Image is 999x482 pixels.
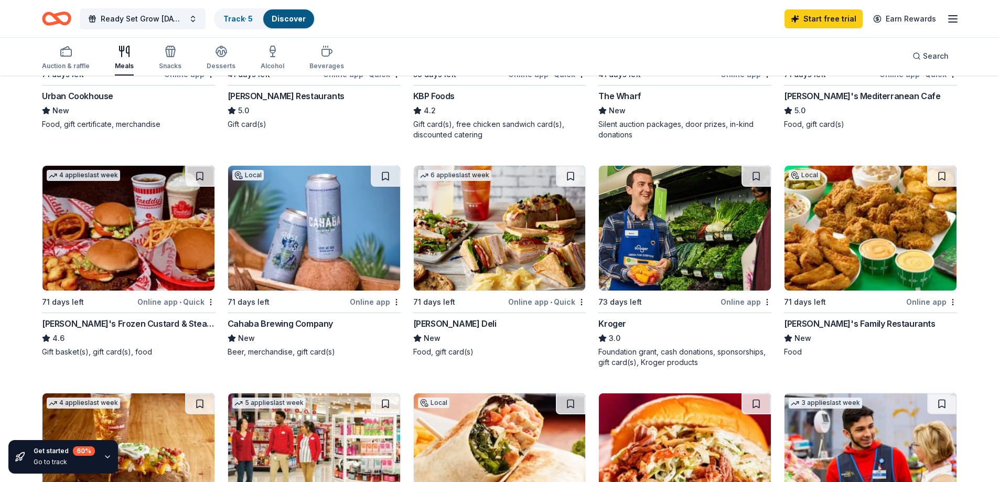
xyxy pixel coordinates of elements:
[598,90,641,102] div: The Wharf
[42,62,90,70] div: Auction & raffle
[413,90,455,102] div: KBP Foods
[414,166,586,291] img: Image for McAlister's Deli
[784,296,826,308] div: 71 days left
[238,104,249,117] span: 5.0
[228,296,270,308] div: 71 days left
[784,119,957,130] div: Food, gift card(s)
[179,298,181,306] span: •
[42,119,215,130] div: Food, gift certificate, merchandise
[413,119,586,140] div: Gift card(s), free chicken sandwich card(s), discounted catering
[906,295,957,308] div: Online app
[794,332,811,345] span: New
[42,166,214,291] img: Image for Freddy's Frozen Custard & Steakburgers
[228,165,401,357] a: Image for Cahaba Brewing CompanyLocal71 days leftOnline appCahaba Brewing CompanyNewBeer, merchan...
[228,347,401,357] div: Beer, merchandise, gift card(s)
[137,295,215,308] div: Online app Quick
[238,332,255,345] span: New
[42,347,215,357] div: Gift basket(s), gift card(s), food
[609,332,620,345] span: 3.0
[42,165,215,357] a: Image for Freddy's Frozen Custard & Steakburgers4 applieslast week71 days leftOnline app•Quick[PE...
[784,347,957,357] div: Food
[228,119,401,130] div: Gift card(s)
[923,50,949,62] span: Search
[42,90,113,102] div: Urban Cookhouse
[598,119,771,140] div: Silent auction packages, door prizes, in-kind donations
[207,41,235,76] button: Desserts
[261,62,284,70] div: Alcohol
[418,398,449,408] div: Local
[34,446,95,456] div: Get started
[42,317,215,330] div: [PERSON_NAME]'s Frozen Custard & Steakburgers
[550,70,552,79] span: •
[207,62,235,70] div: Desserts
[101,13,185,25] span: Ready Set Grow [DATE] Reunion
[785,9,863,28] a: Start free trial
[223,14,253,23] a: Track· 5
[350,295,401,308] div: Online app
[784,165,957,357] a: Image for Jack's Family RestaurantsLocal71 days leftOnline app[PERSON_NAME]'s Family RestaurantsN...
[47,398,120,409] div: 4 applies last week
[784,90,940,102] div: [PERSON_NAME]'s Mediterranean Cafe
[228,317,333,330] div: Cahaba Brewing Company
[867,9,942,28] a: Earn Rewards
[789,398,862,409] div: 3 applies last week
[34,458,95,466] div: Go to track
[904,46,957,67] button: Search
[42,6,71,31] a: Home
[721,295,771,308] div: Online app
[508,295,586,308] div: Online app Quick
[272,14,306,23] a: Discover
[73,446,95,456] div: 60 %
[309,41,344,76] button: Beverages
[52,332,65,345] span: 4.6
[309,62,344,70] div: Beverages
[42,41,90,76] button: Auction & raffle
[159,62,181,70] div: Snacks
[413,296,455,308] div: 71 days left
[47,170,120,181] div: 4 applies last week
[424,332,441,345] span: New
[424,104,436,117] span: 4.2
[598,317,626,330] div: Kroger
[418,170,491,181] div: 6 applies last week
[599,166,771,291] img: Image for Kroger
[598,165,771,368] a: Image for Kroger73 days leftOnline appKroger3.0Foundation grant, cash donations, sponsorships, gi...
[80,8,206,29] button: Ready Set Grow [DATE] Reunion
[789,170,820,180] div: Local
[214,8,315,29] button: Track· 5Discover
[794,104,805,117] span: 5.0
[413,165,586,357] a: Image for McAlister's Deli6 applieslast week71 days leftOnline app•Quick[PERSON_NAME] DeliNewFood...
[365,70,367,79] span: •
[784,317,935,330] div: [PERSON_NAME]'s Family Restaurants
[115,62,134,70] div: Meals
[228,166,400,291] img: Image for Cahaba Brewing Company
[52,104,69,117] span: New
[232,398,306,409] div: 5 applies last week
[42,296,84,308] div: 71 days left
[413,347,586,357] div: Food, gift card(s)
[232,170,264,180] div: Local
[598,296,642,308] div: 73 days left
[921,70,923,79] span: •
[413,317,497,330] div: [PERSON_NAME] Deli
[785,166,957,291] img: Image for Jack's Family Restaurants
[550,298,552,306] span: •
[609,104,626,117] span: New
[228,90,345,102] div: [PERSON_NAME] Restaurants
[261,41,284,76] button: Alcohol
[598,347,771,368] div: Foundation grant, cash donations, sponsorships, gift card(s), Kroger products
[115,41,134,76] button: Meals
[159,41,181,76] button: Snacks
